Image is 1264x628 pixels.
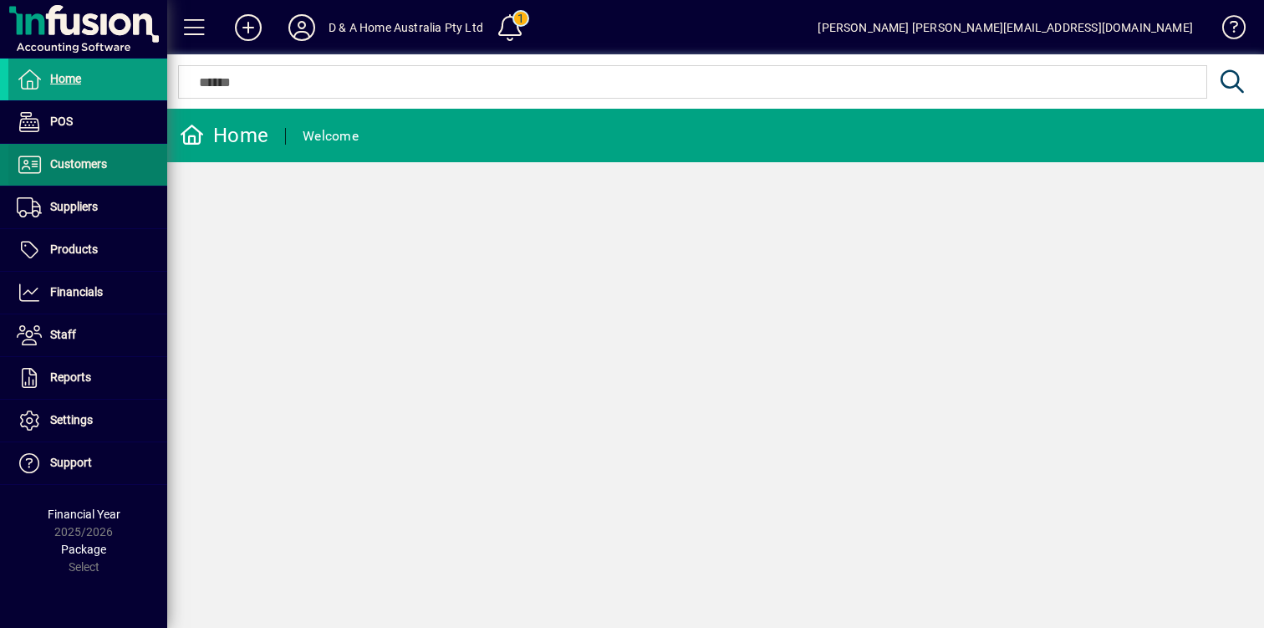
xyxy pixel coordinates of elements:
[50,328,76,341] span: Staff
[48,508,120,521] span: Financial Year
[50,157,107,171] span: Customers
[50,115,73,128] span: POS
[8,314,167,356] a: Staff
[8,272,167,314] a: Financials
[275,13,329,43] button: Profile
[180,122,268,149] div: Home
[8,357,167,399] a: Reports
[1210,3,1243,58] a: Knowledge Base
[50,456,92,469] span: Support
[8,229,167,271] a: Products
[8,186,167,228] a: Suppliers
[50,370,91,384] span: Reports
[329,14,483,41] div: D & A Home Australia Pty Ltd
[50,285,103,299] span: Financials
[8,144,167,186] a: Customers
[50,413,93,426] span: Settings
[61,543,106,556] span: Package
[818,14,1193,41] div: [PERSON_NAME] [PERSON_NAME][EMAIL_ADDRESS][DOMAIN_NAME]
[8,400,167,442] a: Settings
[50,243,98,256] span: Products
[50,200,98,213] span: Suppliers
[50,72,81,85] span: Home
[8,442,167,484] a: Support
[303,123,359,150] div: Welcome
[8,101,167,143] a: POS
[222,13,275,43] button: Add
